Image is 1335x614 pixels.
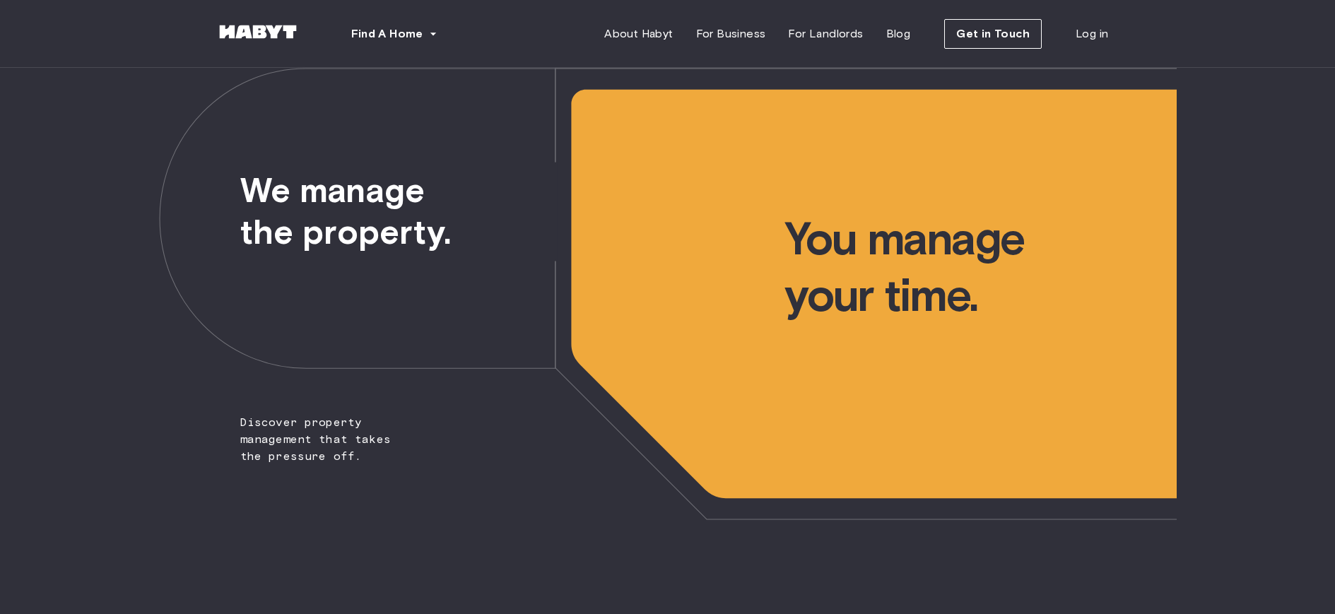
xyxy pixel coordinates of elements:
[593,20,684,48] a: About Habyt
[604,25,673,42] span: About Habyt
[159,68,1177,520] img: we-make-moves-not-waiting-lists
[685,20,777,48] a: For Business
[340,20,449,48] button: Find A Home
[1076,25,1108,42] span: Log in
[784,68,1176,324] span: You manage your time.
[956,25,1030,42] span: Get in Touch
[159,68,418,465] span: Discover property management that takes the pressure off.
[777,20,874,48] a: For Landlords
[886,25,911,42] span: Blog
[944,19,1042,49] button: Get in Touch
[875,20,922,48] a: Blog
[788,25,863,42] span: For Landlords
[216,25,300,39] img: Habyt
[1064,20,1119,48] a: Log in
[351,25,423,42] span: Find A Home
[696,25,766,42] span: For Business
